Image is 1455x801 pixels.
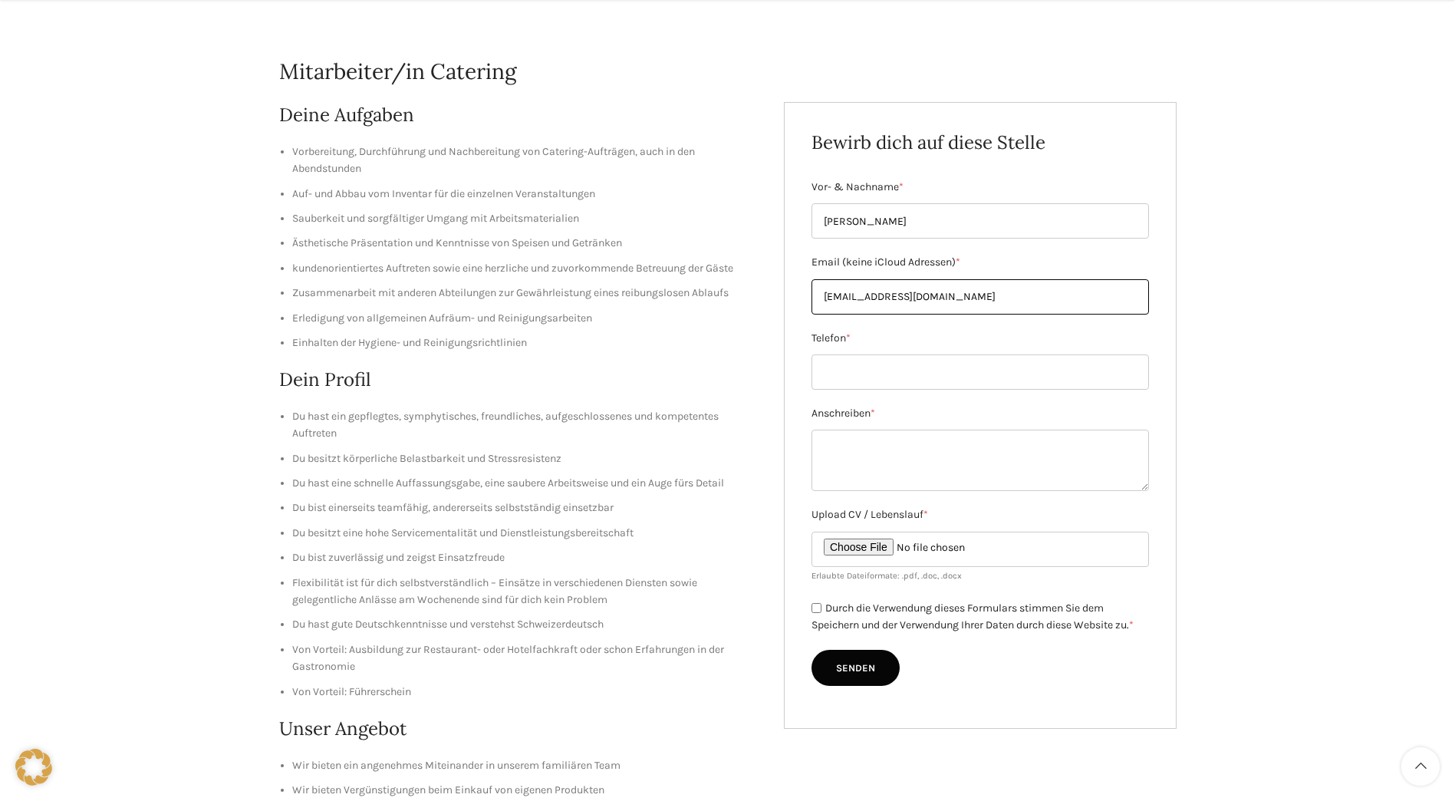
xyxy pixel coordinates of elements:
[292,525,762,542] li: Du besitzt eine hohe Servicementalität und Dienstleistungsbereitschaft
[292,186,762,203] li: Auf- und Abbau vom Inventar für die einzelnen Veranstaltungen
[292,335,762,351] li: Einhalten der Hygiene- und Reinigungsrichtlinien
[1401,747,1440,786] a: Scroll to top button
[811,602,1134,632] label: Durch die Verwendung dieses Formulars stimmen Sie dem Speichern und der Verwendung Ihrer Daten du...
[292,310,762,327] li: Erledigung von allgemeinen Aufräum- und Reinigungsarbeiten
[811,130,1149,156] h2: Bewirb dich auf diese Stelle
[292,616,762,633] li: Du hast gute Deutschkenntnisse und verstehst Schweizerdeutsch
[292,235,762,252] li: Ästhetische Präsentation und Kenntnisse von Speisen und Getränken
[279,716,762,742] h2: Unser Angebot
[292,285,762,302] li: Zusammenarbeit mit anderen Abteilungen zur Gewährleistung eines reibungslosen Ablaufs
[811,254,1149,271] label: Email (keine iCloud Adressen)
[292,260,762,277] li: kundenorientiertes Auftreten sowie eine herzliche und zuvorkommende Betreuung der Gäste
[292,641,762,676] li: Von Vorteil: Ausbildung zur Restaurant- oder Hotelfachkraft oder schon Erfahrungen in der Gastron...
[811,650,900,687] input: Senden
[811,571,962,581] small: Erlaubte Dateiformate: .pdf, .doc, .docx
[279,367,762,393] h2: Dein Profil
[292,408,762,443] li: Du hast ein gepflegtes, symphytisches, freundliches, aufgeschlossenes und kompetentes Auftreten
[292,549,762,566] li: Du bist zuverlässig und zeigst Einsatzfreude
[279,102,762,128] h2: Deine Aufgaben
[292,210,762,227] li: Sauberkeit und sorgfältiger Umgang mit Arbeitsmaterialien
[292,499,762,516] li: Du bist einerseits teamfähig, andererseits selbstständig einsetzbar
[279,57,1177,87] h1: Mitarbeiter/in Catering
[292,757,762,774] li: Wir bieten ein angenehmes Miteinander in unserem familiären Team
[292,475,762,492] li: Du hast eine schnelle Auffassungsgabe, eine saubere Arbeitsweise und ein Auge fürs Detail
[292,575,762,609] li: Flexibilität ist für dich selbstverständlich – Einsätze in verschiedenen Diensten sowie gelegentl...
[292,782,762,799] li: Wir bieten Vergünstigungen beim Einkauf von eigenen Produkten
[811,405,1149,422] label: Anschreiben
[811,506,1149,523] label: Upload CV / Lebenslauf
[292,143,762,178] li: Vorbereitung, Durchführung und Nachbereitung von Catering-Aufträgen, auch in den Abendstunden
[292,684,762,700] li: Von Vorteil: Führerschein
[811,330,1149,347] label: Telefon
[811,179,1149,196] label: Vor- & Nachname
[292,450,762,467] li: Du besitzt körperliche Belastbarkeit und Stressresistenz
